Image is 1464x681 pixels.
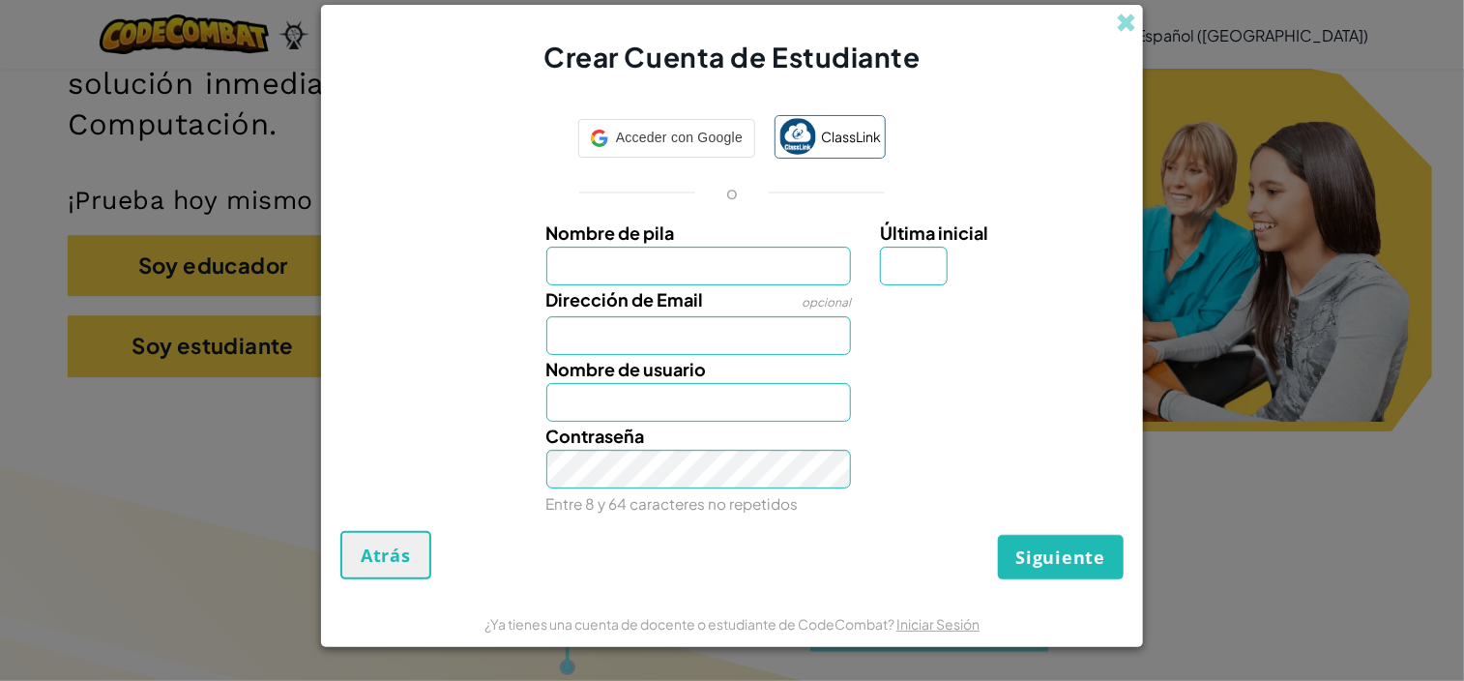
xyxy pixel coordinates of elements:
[998,535,1124,579] button: Siguiente
[896,615,980,633] a: Iniciar Sesión
[546,288,704,311] span: Dirección de Email
[546,425,645,447] span: Contraseña
[543,40,921,74] span: Crear Cuenta de Estudiante
[484,615,896,633] span: ¿Ya tienes una cuenta de docente o estudiante de CodeCombat?
[361,544,411,567] span: Atrás
[578,119,755,158] div: Acceder con Google
[880,222,988,244] span: Última inicial
[546,494,799,513] small: Entre 8 y 64 caracteres no repetidos
[546,222,675,244] span: Nombre de pila
[616,124,743,152] span: Acceder con Google
[726,181,738,204] p: o
[546,358,707,380] span: Nombre de usuario
[1016,546,1105,569] span: Siguiente
[340,531,431,579] button: Atrás
[821,123,881,151] span: ClassLink
[779,118,816,155] img: classlink-logo-small.png
[802,295,851,310] span: opcional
